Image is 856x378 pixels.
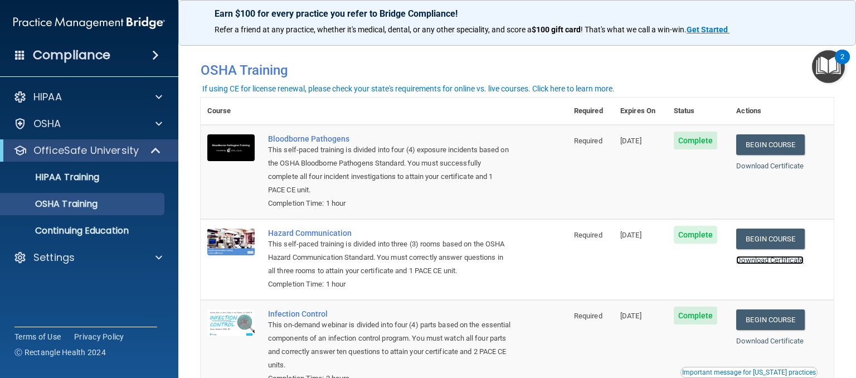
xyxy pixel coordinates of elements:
[667,98,730,125] th: Status
[581,25,687,34] span: ! That's what we call a win-win.
[614,98,667,125] th: Expires On
[201,62,834,78] h4: OSHA Training
[268,143,512,197] div: This self-paced training is divided into four (4) exposure incidents based on the OSHA Bloodborne...
[674,132,718,149] span: Complete
[674,226,718,244] span: Complete
[268,278,512,291] div: Completion Time: 1 hour
[674,307,718,324] span: Complete
[736,229,804,249] a: Begin Course
[574,231,602,239] span: Required
[736,134,804,155] a: Begin Course
[33,90,62,104] p: HIPAA
[7,172,99,183] p: HIPAA Training
[13,117,162,130] a: OSHA
[33,117,61,130] p: OSHA
[680,367,818,378] button: Read this if you are a dental practitioner in the state of CA
[268,197,512,210] div: Completion Time: 1 hour
[14,347,106,358] span: Ⓒ Rectangle Health 2024
[532,25,581,34] strong: $100 gift card
[687,25,728,34] strong: Get Started
[736,256,804,264] a: Download Certificate
[268,229,512,238] a: Hazard Communication
[574,137,602,145] span: Required
[268,238,512,278] div: This self-paced training is divided into three (3) rooms based on the OSHA Hazard Communication S...
[840,57,844,71] div: 2
[13,90,162,104] a: HIPAA
[13,144,162,157] a: OfficeSafe University
[620,231,641,239] span: [DATE]
[574,312,602,320] span: Required
[7,225,159,236] p: Continuing Education
[215,25,532,34] span: Refer a friend at any practice, whether it's medical, dental, or any other speciality, and score a
[268,309,512,318] a: Infection Control
[201,83,616,94] button: If using CE for license renewal, please check your state's requirements for online vs. live cours...
[33,251,75,264] p: Settings
[7,198,98,210] p: OSHA Training
[33,47,110,63] h4: Compliance
[14,331,61,342] a: Terms of Use
[201,98,261,125] th: Course
[687,25,729,34] a: Get Started
[33,144,139,157] p: OfficeSafe University
[620,137,641,145] span: [DATE]
[268,318,512,372] div: This on-demand webinar is divided into four (4) parts based on the essential components of an inf...
[13,12,165,34] img: PMB logo
[620,312,641,320] span: [DATE]
[74,331,124,342] a: Privacy Policy
[682,369,816,376] div: Important message for [US_STATE] practices
[812,50,845,83] button: Open Resource Center, 2 new notifications
[729,98,834,125] th: Actions
[736,162,804,170] a: Download Certificate
[13,251,162,264] a: Settings
[567,98,614,125] th: Required
[215,8,820,19] p: Earn $100 for every practice you refer to Bridge Compliance!
[736,309,804,330] a: Begin Course
[736,337,804,345] a: Download Certificate
[202,85,615,93] div: If using CE for license renewal, please check your state's requirements for online vs. live cours...
[268,134,512,143] a: Bloodborne Pathogens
